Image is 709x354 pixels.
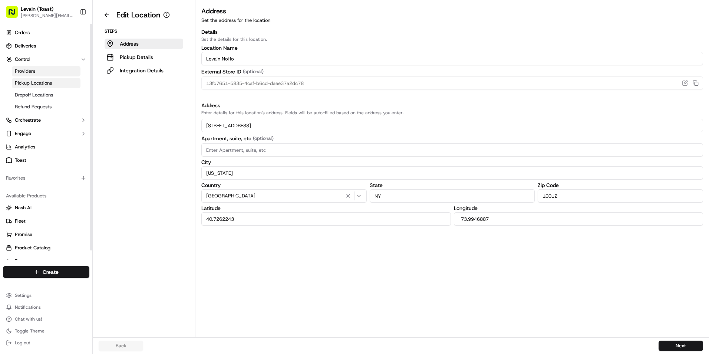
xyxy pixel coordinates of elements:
[3,27,89,39] a: Orders
[3,290,89,301] button: Settings
[15,340,30,346] span: Log out
[43,268,59,276] span: Create
[3,190,89,202] div: Available Products
[15,130,31,137] span: Engage
[15,29,30,36] span: Orders
[120,67,164,74] p: Integration Details
[454,206,703,211] label: Longitude
[201,119,703,132] input: Enter address
[201,166,703,180] input: Enter City
[6,258,86,265] a: Returns
[15,316,42,322] span: Chat with us!
[3,128,89,140] button: Engage
[15,204,32,211] span: Nash AI
[15,56,30,63] span: Control
[12,90,80,100] a: Dropoff Locations
[201,135,703,142] label: Apartment, suite, etc
[25,71,122,78] div: Start new chat
[74,126,90,131] span: Pylon
[6,245,86,251] a: Product Catalog
[253,135,274,142] span: (optional)
[3,314,89,324] button: Chat with us!
[15,328,44,334] span: Toggle Theme
[201,28,703,36] h3: Details
[201,110,703,116] p: Enter details for this location's address. Fields will be auto-filled based on the address you en...
[3,255,89,267] button: Returns
[6,204,86,211] a: Nash AI
[63,108,69,114] div: 💻
[3,40,89,52] a: Deliveries
[201,45,703,50] label: Location Name
[3,3,77,21] button: Levain (Toast)[PERSON_NAME][EMAIL_ADDRESS][PERSON_NAME][DOMAIN_NAME]
[6,231,86,238] a: Promise
[15,304,41,310] span: Notifications
[15,144,35,150] span: Analytics
[6,157,12,163] img: Toast logo
[120,53,153,61] p: Pickup Details
[3,141,89,153] a: Analytics
[7,108,13,114] div: 📗
[15,108,57,115] span: Knowledge Base
[206,193,255,199] span: [GEOGRAPHIC_DATA]
[201,143,703,157] input: Enter Apartment, suite, etc
[15,80,52,86] span: Pickup Locations
[3,229,89,240] button: Promise
[201,36,703,42] p: Set the details for this location.
[201,68,703,75] label: External Store ID
[3,266,89,278] button: Create
[60,105,122,118] a: 💻API Documentation
[15,92,53,98] span: Dropoff Locations
[15,104,52,110] span: Refund Requests
[21,5,53,13] button: Levain (Toast)
[120,40,139,47] p: Address
[3,202,89,214] button: Nash AI
[243,68,264,75] span: (optional)
[659,341,703,351] button: Next
[201,52,703,65] input: Location name
[15,68,35,75] span: Providers
[105,52,183,62] button: Pickup Details
[15,258,32,265] span: Returns
[3,114,89,126] button: Orchestrate
[201,212,451,226] input: Enter Latitude
[201,206,451,211] label: Latitude
[116,10,160,20] h1: Edit Location
[7,71,21,84] img: 1736555255976-a54dd68f-1ca7-489b-9aae-adbdc363a1c4
[3,338,89,348] button: Log out
[21,13,74,19] span: [PERSON_NAME][EMAIL_ADDRESS][PERSON_NAME][DOMAIN_NAME]
[370,189,535,203] input: Enter State
[538,183,703,188] label: Zip Code
[15,117,41,124] span: Orchestrate
[70,108,119,115] span: API Documentation
[25,78,94,84] div: We're available if you need us!
[3,172,89,184] div: Favorites
[15,218,26,224] span: Fleet
[6,218,86,224] a: Fleet
[7,30,135,42] p: Welcome 👋
[19,48,133,56] input: Got a question? Start typing here...
[454,212,703,226] input: Enter Longitude
[4,105,60,118] a: 📗Knowledge Base
[538,189,703,203] input: Enter Zip Code
[3,53,89,65] button: Control
[105,65,183,76] button: Integration Details
[12,66,80,76] a: Providers
[3,215,89,227] button: Fleet
[15,292,32,298] span: Settings
[201,6,703,16] h3: Address
[3,326,89,336] button: Toggle Theme
[3,242,89,254] button: Product Catalog
[15,245,50,251] span: Product Catalog
[105,39,183,49] button: Address
[105,28,183,34] p: Steps
[201,183,367,188] label: Country
[201,189,367,203] button: [GEOGRAPHIC_DATA]
[15,43,36,49] span: Deliveries
[126,73,135,82] button: Start new chat
[15,231,32,238] span: Promise
[52,125,90,131] a: Powered byPylon
[201,17,703,24] p: Set the address for the location
[3,302,89,312] button: Notifications
[7,7,22,22] img: Nash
